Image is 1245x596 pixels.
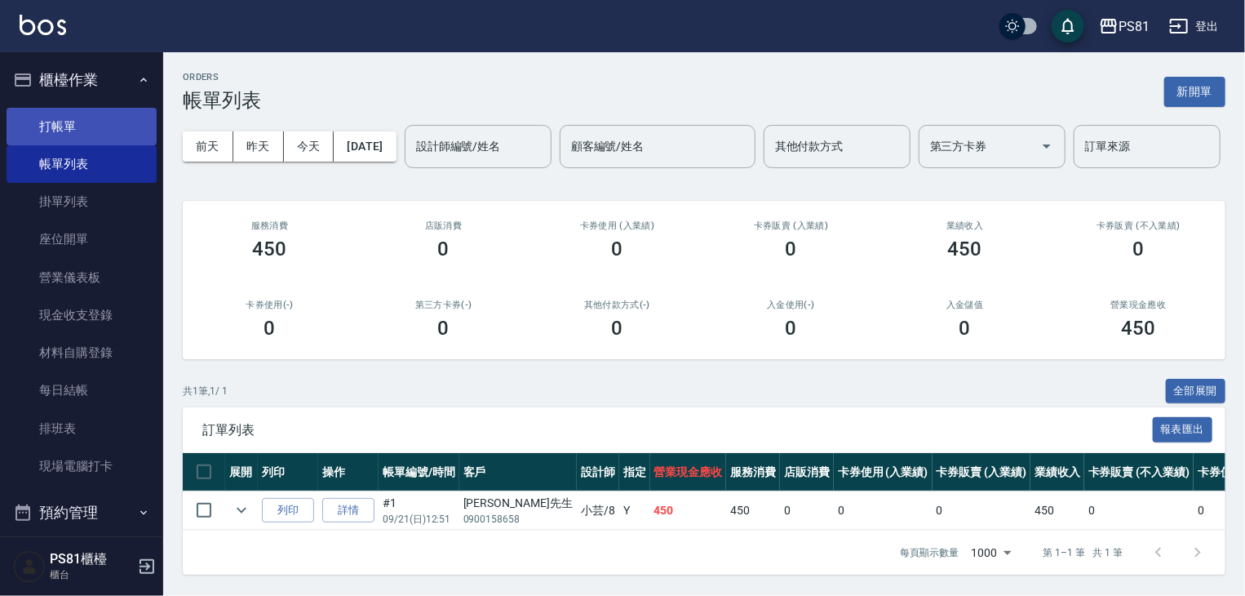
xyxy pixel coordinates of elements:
button: 報表匯出 [1153,417,1213,443]
h2: 卡券使用(-) [202,300,337,310]
th: 設計師 [577,453,619,491]
h3: 0 [786,317,797,340]
a: 帳單列表 [7,145,157,183]
th: 卡券販賣 (入業績) [933,453,1031,491]
button: 列印 [262,498,314,523]
button: 預約管理 [7,491,157,534]
th: 展開 [225,453,258,491]
th: 卡券使用 (入業績) [834,453,933,491]
th: 帳單編號/時間 [379,453,459,491]
h2: 店販消費 [376,220,511,231]
h2: 入金儲值 [897,300,1032,310]
h2: 第三方卡券(-) [376,300,511,310]
a: 新開單 [1164,83,1225,99]
a: 營業儀表板 [7,259,157,296]
h2: 其他付款方式(-) [550,300,685,310]
a: 每日結帳 [7,371,157,409]
div: [PERSON_NAME]先生 [463,495,573,512]
a: 掛單列表 [7,183,157,220]
button: expand row [229,498,254,523]
a: 排班表 [7,410,157,447]
h3: 450 [1122,317,1156,340]
p: 09/21 (日) 12:51 [383,512,455,527]
div: 1000 [965,531,1017,575]
h3: 0 [612,317,623,340]
button: PS81 [1092,10,1156,43]
th: 卡券販賣 (不入業績) [1084,453,1194,491]
a: 現金收支登錄 [7,296,157,334]
h2: 卡券販賣 (入業績) [724,220,858,231]
p: 櫃台 [50,567,133,582]
p: 0900158658 [463,512,573,527]
img: Logo [20,15,66,35]
h2: 業績收入 [897,220,1032,231]
h3: 0 [959,317,971,340]
td: Y [619,491,650,530]
th: 服務消費 [726,453,780,491]
h3: 帳單列表 [183,89,261,112]
h5: PS81櫃檯 [50,551,133,567]
h2: 入金使用(-) [724,300,858,310]
a: 報表匯出 [1153,421,1213,437]
a: 材料自購登錄 [7,334,157,371]
th: 營業現金應收 [650,453,727,491]
th: 客戶 [459,453,577,491]
button: 全部展開 [1166,379,1226,404]
h3: 450 [948,238,982,260]
h2: 營業現金應收 [1071,300,1206,310]
button: 登出 [1163,11,1225,42]
td: #1 [379,491,459,530]
a: 詳情 [322,498,374,523]
img: Person [13,550,46,583]
td: 0 [933,491,1031,530]
h2: 卡券使用 (入業績) [550,220,685,231]
h3: 0 [1133,238,1145,260]
td: 450 [726,491,780,530]
a: 座位開單 [7,220,157,258]
th: 指定 [619,453,650,491]
td: 450 [1030,491,1084,530]
button: 報表及分析 [7,534,157,576]
th: 業績收入 [1030,453,1084,491]
h3: 0 [786,238,797,260]
button: 昨天 [233,131,284,162]
button: 前天 [183,131,233,162]
button: 新開單 [1164,77,1225,107]
td: 450 [650,491,727,530]
button: Open [1034,133,1060,159]
button: 今天 [284,131,335,162]
p: 每頁顯示數量 [900,545,959,560]
h2: ORDERS [183,72,261,82]
h3: 0 [438,238,450,260]
h3: 450 [253,238,287,260]
h3: 服務消費 [202,220,337,231]
td: 0 [780,491,834,530]
a: 打帳單 [7,108,157,145]
h3: 0 [438,317,450,340]
p: 第 1–1 筆 共 1 筆 [1043,545,1123,560]
td: 0 [1084,491,1194,530]
button: 櫃檯作業 [7,59,157,101]
h3: 0 [612,238,623,260]
th: 操作 [318,453,379,491]
button: save [1052,10,1084,42]
p: 共 1 筆, 1 / 1 [183,384,228,398]
th: 店販消費 [780,453,834,491]
button: [DATE] [334,131,396,162]
td: 0 [834,491,933,530]
h3: 0 [264,317,276,340]
div: PS81 [1119,16,1150,37]
td: 小芸 /8 [577,491,619,530]
span: 訂單列表 [202,422,1153,438]
th: 列印 [258,453,318,491]
h2: 卡券販賣 (不入業績) [1071,220,1206,231]
a: 現場電腦打卡 [7,447,157,485]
